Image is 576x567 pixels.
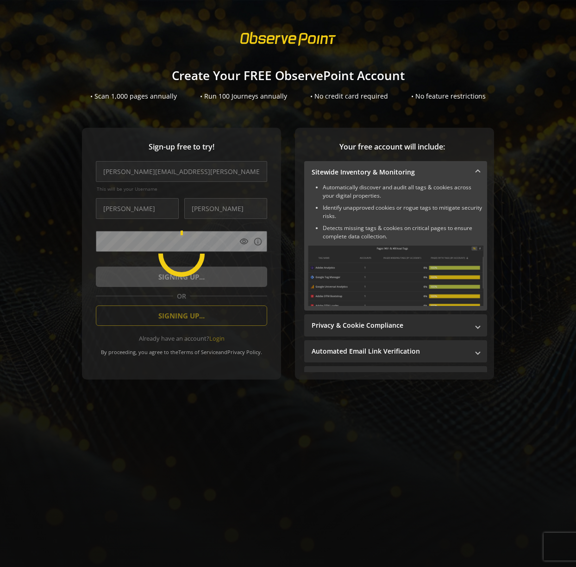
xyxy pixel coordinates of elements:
[323,204,483,220] li: Identify unapproved cookies or rogue tags to mitigate security risks.
[323,183,483,200] li: Automatically discover and audit all tags & cookies across your digital properties.
[312,347,469,356] mat-panel-title: Automated Email Link Verification
[178,349,218,355] a: Terms of Service
[304,183,487,311] div: Sitewide Inventory & Monitoring
[308,245,483,306] img: Sitewide Inventory & Monitoring
[96,343,267,355] div: By proceeding, you agree to the and .
[312,321,469,330] mat-panel-title: Privacy & Cookie Compliance
[200,92,287,101] div: • Run 100 Journeys annually
[227,349,261,355] a: Privacy Policy
[90,92,177,101] div: • Scan 1,000 pages annually
[304,314,487,336] mat-expansion-panel-header: Privacy & Cookie Compliance
[304,142,480,152] span: Your free account will include:
[323,224,483,241] li: Detects missing tags & cookies on critical pages to ensure complete data collection.
[304,366,487,388] mat-expansion-panel-header: Performance Monitoring with Web Vitals
[411,92,486,101] div: • No feature restrictions
[312,168,469,177] mat-panel-title: Sitewide Inventory & Monitoring
[304,161,487,183] mat-expansion-panel-header: Sitewide Inventory & Monitoring
[310,92,388,101] div: • No credit card required
[96,142,267,152] span: Sign-up free to try!
[304,340,487,362] mat-expansion-panel-header: Automated Email Link Verification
